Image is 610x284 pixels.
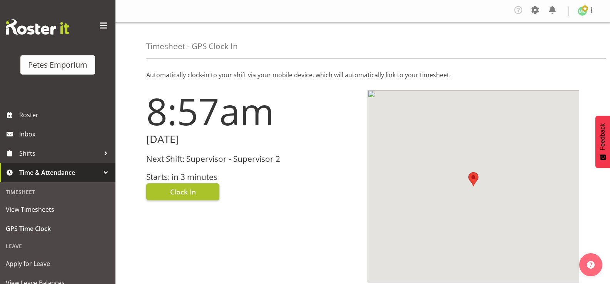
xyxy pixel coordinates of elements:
[6,258,110,269] span: Apply for Leave
[2,200,114,219] a: View Timesheets
[28,59,87,71] div: Petes Emporium
[19,148,100,159] span: Shifts
[6,204,110,215] span: View Timesheets
[19,128,112,140] span: Inbox
[146,42,238,51] h4: Timesheet - GPS Clock In
[19,109,112,121] span: Roster
[170,187,196,197] span: Clock In
[6,19,69,35] img: Rosterit website logo
[146,133,358,145] h2: [DATE]
[146,70,579,80] p: Automatically clock-in to your shift via your mobile device, which will automatically link to you...
[146,183,219,200] button: Clock In
[146,173,358,181] h3: Starts: in 3 minutes
[19,167,100,178] span: Time & Attendance
[2,219,114,238] a: GPS Time Clock
[2,238,114,254] div: Leave
[587,261,595,269] img: help-xxl-2.png
[2,184,114,200] div: Timesheet
[146,154,358,163] h3: Next Shift: Supervisor - Supervisor 2
[2,254,114,273] a: Apply for Leave
[599,123,606,150] span: Feedback
[6,223,110,234] span: GPS Time Clock
[595,116,610,168] button: Feedback - Show survey
[578,7,587,16] img: melissa-cowen2635.jpg
[146,90,358,132] h1: 8:57am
